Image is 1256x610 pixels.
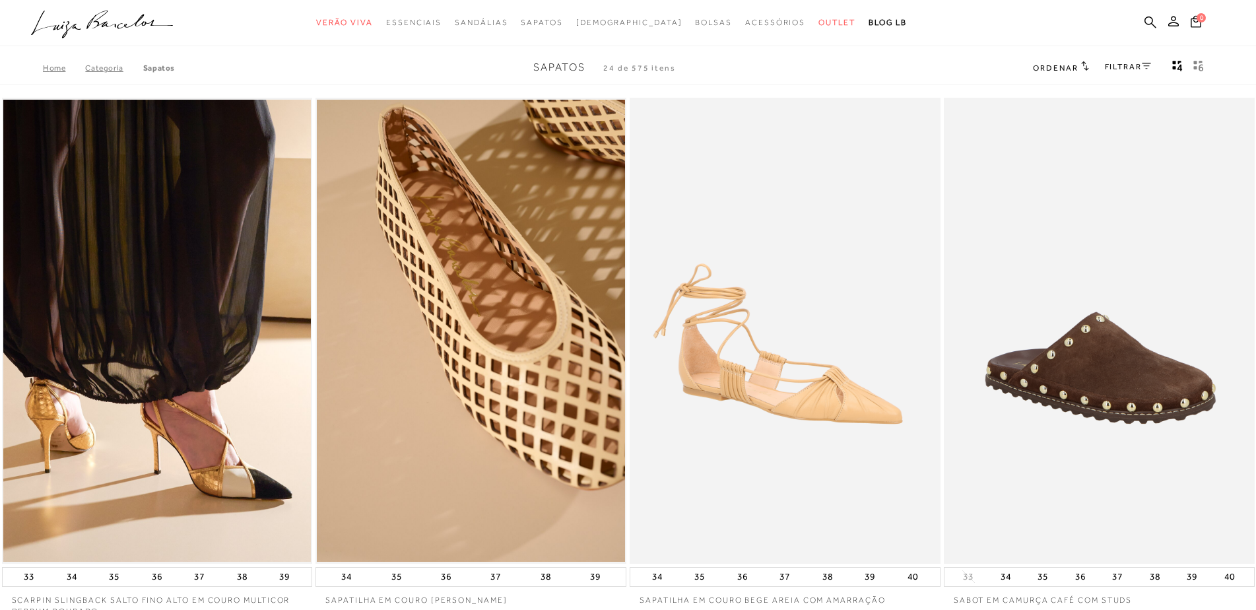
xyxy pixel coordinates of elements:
[944,587,1255,606] a: SABOT EM CAMURÇA CAFÉ COM STUDS
[190,568,209,586] button: 37
[869,18,907,27] span: BLOG LB
[3,100,312,562] a: SCARPIN SLINGBACK SALTO FINO ALTO EM COURO MULTICOR DEBRUM DOURADO SCARPIN SLINGBACK SALTO FINO A...
[275,568,294,586] button: 39
[1183,568,1201,586] button: 39
[1108,568,1127,586] button: 37
[745,11,805,35] a: noSubCategoriesText
[648,568,667,586] button: 34
[576,11,682,35] a: noSubCategoriesText
[631,100,939,562] img: SAPATILHA EM COURO BEGE AREIA COM AMARRAÇÃO
[148,568,166,586] button: 36
[631,100,939,562] a: SAPATILHA EM COURO BEGE AREIA COM AMARRAÇÃO SAPATILHA EM COURO BEGE AREIA COM AMARRAÇÃO
[537,568,555,586] button: 38
[690,568,709,586] button: 35
[386,11,442,35] a: noSubCategoriesText
[1168,59,1187,77] button: Mostrar 4 produtos por linha
[337,568,356,586] button: 34
[317,100,625,562] a: SAPATILHA EM COURO BAUNILHA VAZADA SAPATILHA EM COURO BAUNILHA VAZADA
[904,568,922,586] button: 40
[521,18,562,27] span: Sapatos
[233,568,251,586] button: 38
[630,587,941,606] a: SAPATILHA EM COURO BEGE AREIA COM AMARRAÇÃO
[317,100,625,562] img: SAPATILHA EM COURO BAUNILHA VAZADA
[776,568,794,586] button: 37
[105,568,123,586] button: 35
[945,100,1253,562] img: SABOT EM CAMURÇA CAFÉ COM STUDS
[63,568,81,586] button: 34
[533,61,585,73] span: Sapatos
[455,11,508,35] a: noSubCategoriesText
[85,63,143,73] a: Categoria
[1146,568,1164,586] button: 38
[1033,63,1078,73] span: Ordenar
[455,18,508,27] span: Sandálias
[745,18,805,27] span: Acessórios
[486,568,505,586] button: 37
[1189,59,1208,77] button: gridText6Desc
[945,100,1253,562] a: SABOT EM CAMURÇA CAFÉ COM STUDS SABOT EM CAMURÇA CAFÉ COM STUDS
[695,11,732,35] a: noSubCategoriesText
[818,18,855,27] span: Outlet
[733,568,752,586] button: 36
[316,18,373,27] span: Verão Viva
[1220,568,1239,586] button: 40
[521,11,562,35] a: noSubCategoriesText
[1105,62,1151,71] a: FILTRAR
[818,568,837,586] button: 38
[818,11,855,35] a: noSubCategoriesText
[386,18,442,27] span: Essenciais
[603,63,676,73] span: 24 de 575 itens
[576,18,682,27] span: [DEMOGRAPHIC_DATA]
[586,568,605,586] button: 39
[695,18,732,27] span: Bolsas
[861,568,879,586] button: 39
[1187,15,1205,32] button: 0
[437,568,455,586] button: 36
[997,568,1015,586] button: 34
[316,11,373,35] a: noSubCategoriesText
[315,587,626,606] a: SAPATILHA EM COURO [PERSON_NAME]
[1071,568,1090,586] button: 36
[387,568,406,586] button: 35
[43,63,85,73] a: Home
[143,63,175,73] a: Sapatos
[869,11,907,35] a: BLOG LB
[3,100,312,562] img: SCARPIN SLINGBACK SALTO FINO ALTO EM COURO MULTICOR DEBRUM DOURADO
[1197,13,1206,22] span: 0
[20,568,38,586] button: 33
[1034,568,1052,586] button: 35
[959,570,977,583] button: 33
